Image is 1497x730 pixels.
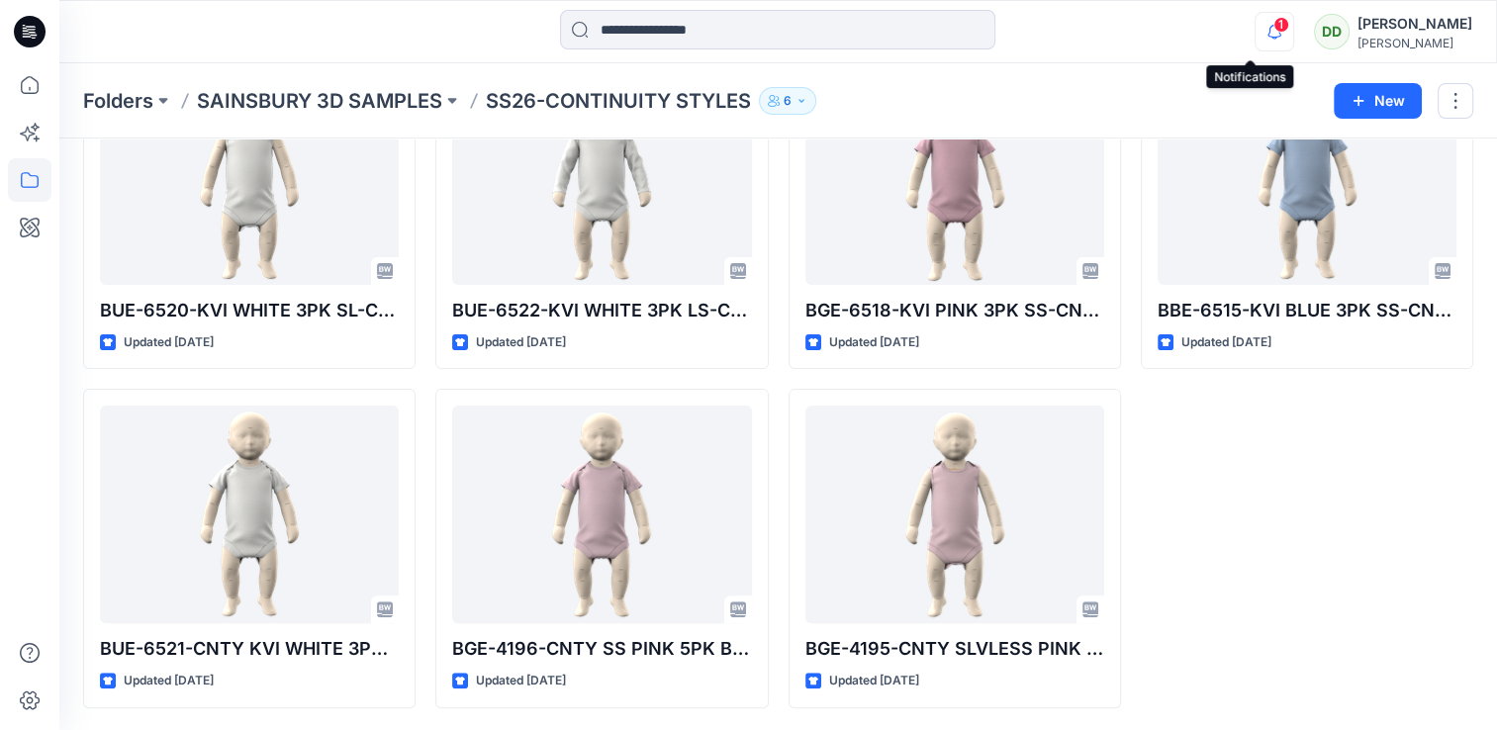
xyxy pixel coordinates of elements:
[100,67,399,285] a: BUE-6520-KVI WHITE 3PK SL-CNTY WHITE KVI 3PK SL BODYSUITS
[1314,14,1350,49] div: DD
[784,90,792,112] p: 6
[476,671,566,691] p: Updated [DATE]
[452,406,751,623] a: BGE-4196-CNTY SS PINK 5PK BODYSUIT
[1273,17,1289,33] span: 1
[486,87,751,115] p: SS26-CONTINUITY STYLES
[100,635,399,663] p: BUE-6521-CNTY KVI WHITE 3PK SS BODYSUITS
[100,406,399,623] a: BUE-6521-CNTY KVI WHITE 3PK SS BODYSUITS
[83,87,153,115] a: Folders
[829,671,919,691] p: Updated [DATE]
[100,297,399,324] p: BUE-6520-KVI WHITE 3PK SL-CNTY WHITE KVI 3PK SL BODYSUITS
[805,635,1104,663] p: BGE-4195-CNTY SLVLESS PINK 5PK BODYSUIT
[1357,12,1472,36] div: [PERSON_NAME]
[124,671,214,691] p: Updated [DATE]
[805,297,1104,324] p: BGE-6518-KVI PINK 3PK SS-CNTY PINK 3PK SS BODYSUITS
[829,332,919,353] p: Updated [DATE]
[197,87,442,115] a: SAINSBURY 3D SAMPLES
[759,87,816,115] button: 6
[1181,332,1271,353] p: Updated [DATE]
[1334,83,1422,119] button: New
[1158,297,1456,324] p: BBE-6515-KVI BLUE 3PK SS-CNTY BLUE 3PK SS BODYSUITS
[452,67,751,285] a: BUE-6522-KVI WHITE 3PK LS-CNTY WHITE KVI 3PK LS BODYSUITS
[805,67,1104,285] a: BGE-6518-KVI PINK 3PK SS-CNTY PINK 3PK SS BODYSUITS
[452,635,751,663] p: BGE-4196-CNTY SS PINK 5PK BODYSUIT
[1357,36,1472,50] div: [PERSON_NAME]
[805,406,1104,623] a: BGE-4195-CNTY SLVLESS PINK 5PK BODYSUIT
[124,332,214,353] p: Updated [DATE]
[1158,67,1456,285] a: BBE-6515-KVI BLUE 3PK SS-CNTY BLUE 3PK SS BODYSUITS
[476,332,566,353] p: Updated [DATE]
[452,297,751,324] p: BUE-6522-KVI WHITE 3PK LS-CNTY WHITE KVI 3PK LS BODYSUITS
